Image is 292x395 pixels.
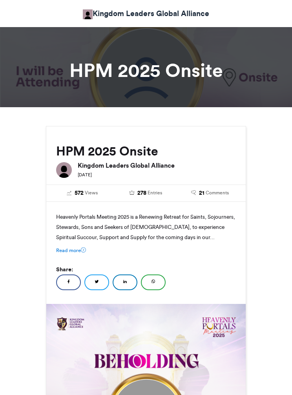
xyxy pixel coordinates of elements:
span: 21 [199,189,204,197]
img: Kingdom Leaders Global Alliance [56,162,72,178]
a: 572 Views [56,189,108,197]
h6: Kingdom Leaders Global Alliance [78,162,236,168]
h2: HPM 2025 Onsite [56,144,236,158]
span: 278 [137,189,146,197]
a: Read more [56,247,86,254]
a: 278 Entries [120,189,172,197]
p: Heavenly Portals Meeting 2025 is a Renewing Retreat for Saints, Sojourners, Stewards, Sons and Se... [56,212,236,242]
h5: Share: [56,264,236,274]
small: [DATE] [78,172,92,177]
span: Entries [148,189,162,196]
h1: HPM 2025 Onsite [46,61,246,80]
a: 21 Comments [184,189,236,197]
span: 572 [75,189,84,197]
span: Comments [206,189,229,196]
span: Views [85,189,98,196]
a: Kingdom Leaders Global Alliance [83,8,209,19]
img: Kingdom Leaders Global Alliance [83,9,93,19]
